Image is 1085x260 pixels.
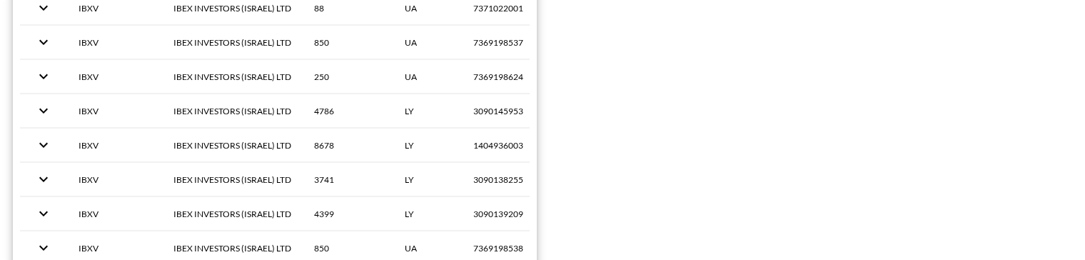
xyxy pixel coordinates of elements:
[393,197,462,231] th: LY
[303,197,393,231] th: 4399
[67,129,162,162] th: IBXV
[31,99,56,123] button: expand row
[67,26,162,59] th: IBXV
[462,163,559,196] th: 3090138255
[31,30,56,54] button: expand row
[162,94,303,128] th: IBEX INVESTORS (ISRAEL) LTD
[31,133,56,157] button: expand row
[462,129,559,162] th: 1404936003
[393,26,462,59] th: UA
[31,167,56,191] button: expand row
[393,60,462,94] th: UA
[162,26,303,59] th: IBEX INVESTORS (ISRAEL) LTD
[303,163,393,196] th: 3741
[303,94,393,128] th: 4786
[162,197,303,231] th: IBEX INVESTORS (ISRAEL) LTD
[462,60,559,94] th: 7369198624
[303,26,393,59] th: 850
[67,197,162,231] th: IBXV
[462,197,559,231] th: 3090139209
[162,129,303,162] th: IBEX INVESTORS (ISRAEL) LTD
[462,26,559,59] th: 7369198537
[31,64,56,89] button: expand row
[162,60,303,94] th: IBEX INVESTORS (ISRAEL) LTD
[393,94,462,128] th: LY
[303,60,393,94] th: 250
[303,129,393,162] th: 8678
[393,163,462,196] th: LY
[67,60,162,94] th: IBXV
[462,94,559,128] th: 3090145953
[31,236,56,260] button: expand row
[162,163,303,196] th: IBEX INVESTORS (ISRAEL) LTD
[393,129,462,162] th: LY
[67,94,162,128] th: IBXV
[31,201,56,226] button: expand row
[67,163,162,196] th: IBXV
